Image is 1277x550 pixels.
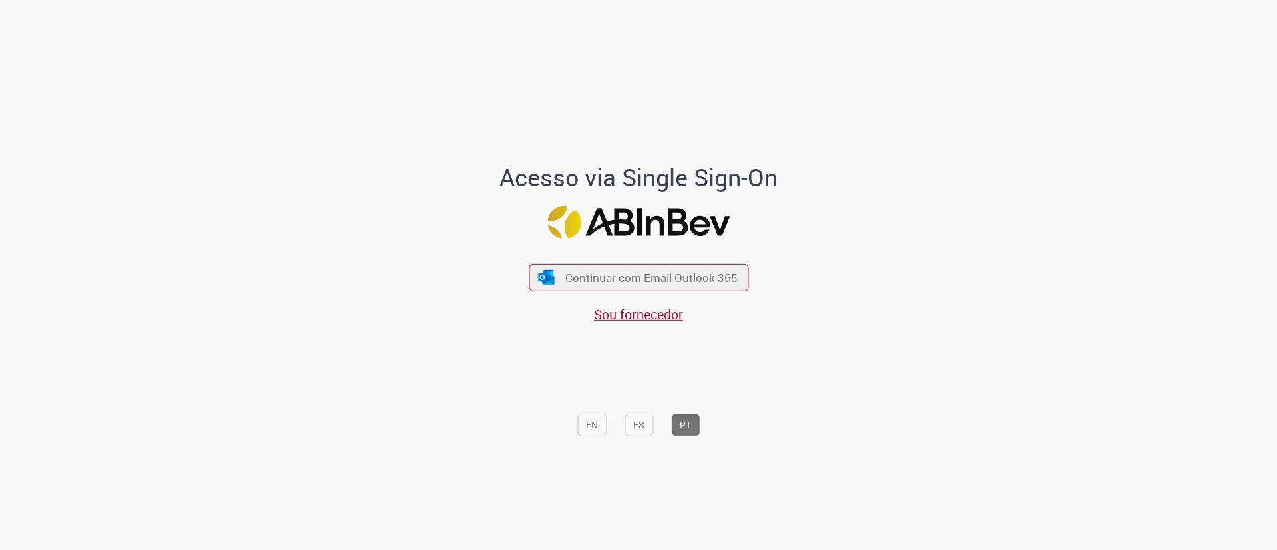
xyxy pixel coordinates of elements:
button: ícone Azure/Microsoft 360 Continuar com Email Outlook 365 [529,264,748,291]
h1: Acesso via Single Sign-On [454,164,823,191]
button: EN [577,414,607,436]
a: Sou fornecedor [594,305,683,323]
button: ES [625,414,653,436]
img: ícone Azure/Microsoft 360 [537,270,556,284]
span: Continuar com Email Outlook 365 [565,270,738,285]
img: Logo ABInBev [547,206,730,239]
button: PT [671,414,700,436]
